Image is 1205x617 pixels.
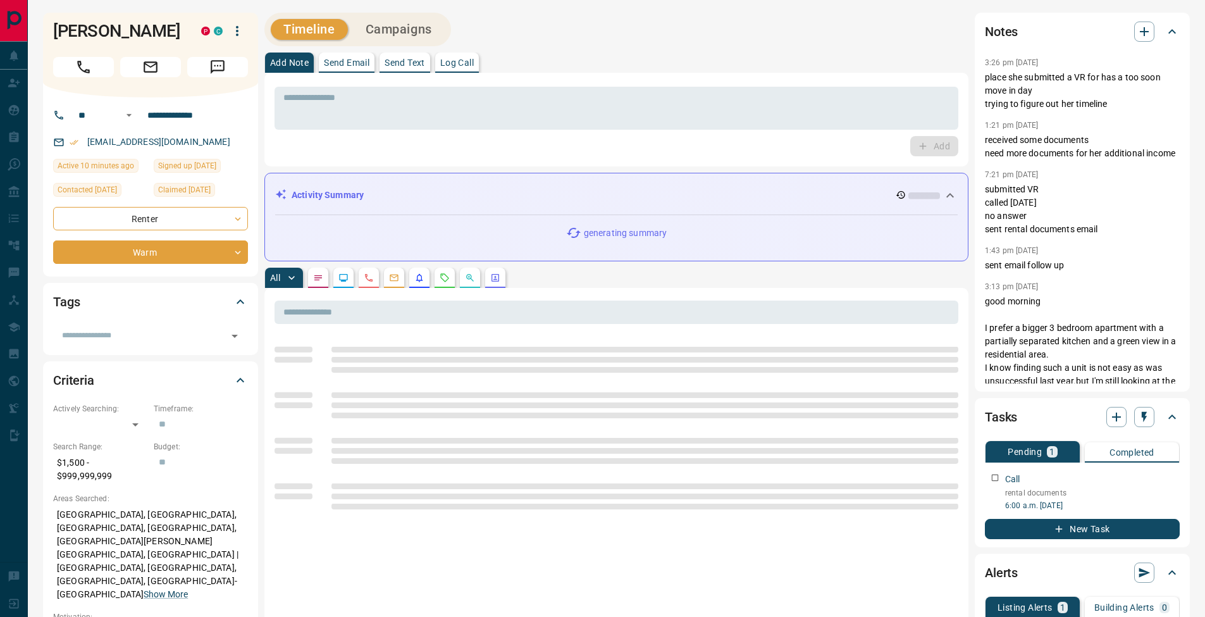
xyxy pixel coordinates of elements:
p: 1:43 pm [DATE] [985,246,1039,255]
p: Activity Summary [292,189,364,202]
svg: Notes [313,273,323,283]
span: Contacted [DATE] [58,184,117,196]
span: Signed up [DATE] [158,159,216,172]
div: condos.ca [214,27,223,35]
p: 3:26 pm [DATE] [985,58,1039,67]
p: [GEOGRAPHIC_DATA], [GEOGRAPHIC_DATA], [GEOGRAPHIC_DATA], [GEOGRAPHIC_DATA], [GEOGRAPHIC_DATA][PER... [53,504,248,605]
p: place she submitted a VR for has a too soon move in day trying to figure out her timeline [985,71,1180,111]
span: Message [187,57,248,77]
p: 7:21 pm [DATE] [985,170,1039,179]
h2: Tasks [985,407,1017,427]
svg: Calls [364,273,374,283]
svg: Opportunities [465,273,475,283]
p: Actively Searching: [53,403,147,414]
div: Sun Jun 05 2022 [154,159,248,177]
p: Pending [1008,447,1042,456]
button: Open [226,327,244,345]
p: 1 [1060,603,1065,612]
svg: Lead Browsing Activity [338,273,349,283]
div: Tasks [985,402,1180,432]
div: Warm [53,240,248,264]
button: Show More [144,588,188,601]
p: Listing Alerts [998,603,1053,612]
div: Activity Summary [275,184,958,207]
div: Notes [985,16,1180,47]
div: Renter [53,207,248,230]
p: Completed [1109,448,1154,457]
p: 3:13 pm [DATE] [985,282,1039,291]
p: good morning I prefer a bigger 3 bedroom apartment with a partially separated kitchen and a green... [985,295,1180,534]
p: $1,500 - $999,999,999 [53,452,147,487]
p: submitted VR called [DATE] no answer sent rental documents email [985,183,1180,236]
p: Areas Searched: [53,493,248,504]
button: Campaigns [353,19,445,40]
p: Log Call [440,58,474,67]
p: Timeframe: [154,403,248,414]
span: Call [53,57,114,77]
p: Add Note [270,58,309,67]
button: Timeline [271,19,348,40]
p: Send Text [385,58,425,67]
p: All [270,273,280,282]
svg: Requests [440,273,450,283]
p: 0 [1162,603,1167,612]
div: Tags [53,287,248,317]
button: Open [121,108,137,123]
h2: Alerts [985,563,1018,583]
h1: [PERSON_NAME] [53,21,182,41]
p: Call [1005,473,1020,486]
h2: Criteria [53,370,94,390]
p: Budget: [154,441,248,452]
svg: Email Verified [70,138,78,147]
p: received some documents need more documents for her additional income [985,134,1180,160]
div: Mon Sep 15 2025 [53,159,147,177]
a: [EMAIL_ADDRESS][DOMAIN_NAME] [87,137,230,147]
div: Mon Sep 08 2025 [53,183,147,201]
p: 6:00 a.m. [DATE] [1005,500,1180,511]
p: Building Alerts [1094,603,1154,612]
div: property.ca [201,27,210,35]
svg: Listing Alerts [414,273,424,283]
div: Criteria [53,365,248,396]
p: sent email follow up [985,259,1180,272]
svg: Emails [389,273,399,283]
button: New Task [985,519,1180,539]
h2: Tags [53,292,80,312]
p: 1 [1049,447,1054,456]
div: Alerts [985,558,1180,588]
p: generating summary [584,227,667,240]
svg: Agent Actions [490,273,500,283]
p: 1:21 pm [DATE] [985,121,1039,130]
span: Email [120,57,181,77]
span: Active 10 minutes ago [58,159,134,172]
p: Search Range: [53,441,147,452]
span: Claimed [DATE] [158,184,211,196]
p: rental documents [1005,487,1180,499]
div: Sun May 07 2023 [154,183,248,201]
p: Send Email [324,58,369,67]
h2: Notes [985,22,1018,42]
